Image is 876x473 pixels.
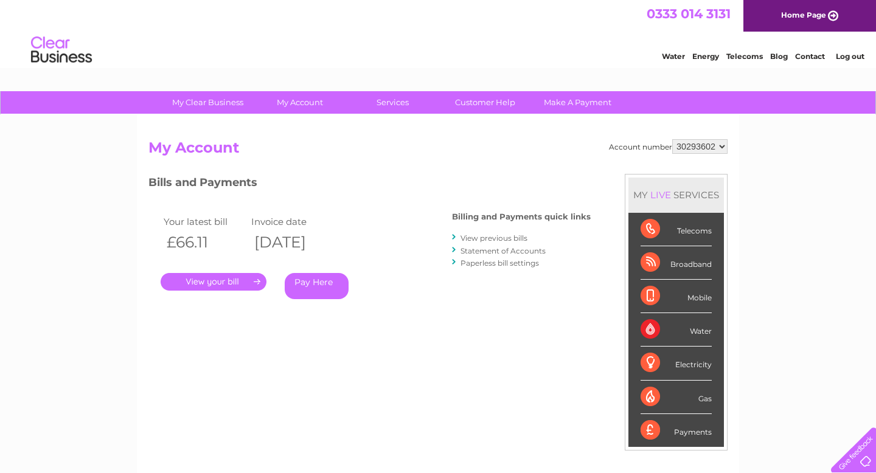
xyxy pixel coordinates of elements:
a: My Account [250,91,350,114]
a: Contact [795,52,825,61]
th: £66.11 [161,230,248,255]
td: Invoice date [248,213,336,230]
div: Water [641,313,712,347]
a: Water [662,52,685,61]
div: Account number [609,139,728,154]
div: Telecoms [641,213,712,246]
h2: My Account [148,139,728,162]
a: Energy [692,52,719,61]
th: [DATE] [248,230,336,255]
a: 0333 014 3131 [647,6,731,21]
div: LIVE [648,189,673,201]
div: Mobile [641,280,712,313]
div: Broadband [641,246,712,280]
h3: Bills and Payments [148,174,591,195]
td: Your latest bill [161,213,248,230]
div: Electricity [641,347,712,380]
a: Telecoms [726,52,763,61]
div: Payments [641,414,712,447]
div: MY SERVICES [628,178,724,212]
a: Blog [770,52,788,61]
img: logo.png [30,32,92,69]
div: Clear Business is a trading name of Verastar Limited (registered in [GEOGRAPHIC_DATA] No. 3667643... [151,7,726,59]
h4: Billing and Payments quick links [452,212,591,221]
div: Gas [641,381,712,414]
a: View previous bills [461,233,527,243]
a: . [161,273,266,291]
a: Pay Here [285,273,349,299]
a: Services [342,91,443,114]
a: Paperless bill settings [461,258,539,268]
a: Customer Help [435,91,535,114]
a: My Clear Business [158,91,258,114]
a: Make A Payment [527,91,628,114]
a: Statement of Accounts [461,246,546,255]
a: Log out [836,52,864,61]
